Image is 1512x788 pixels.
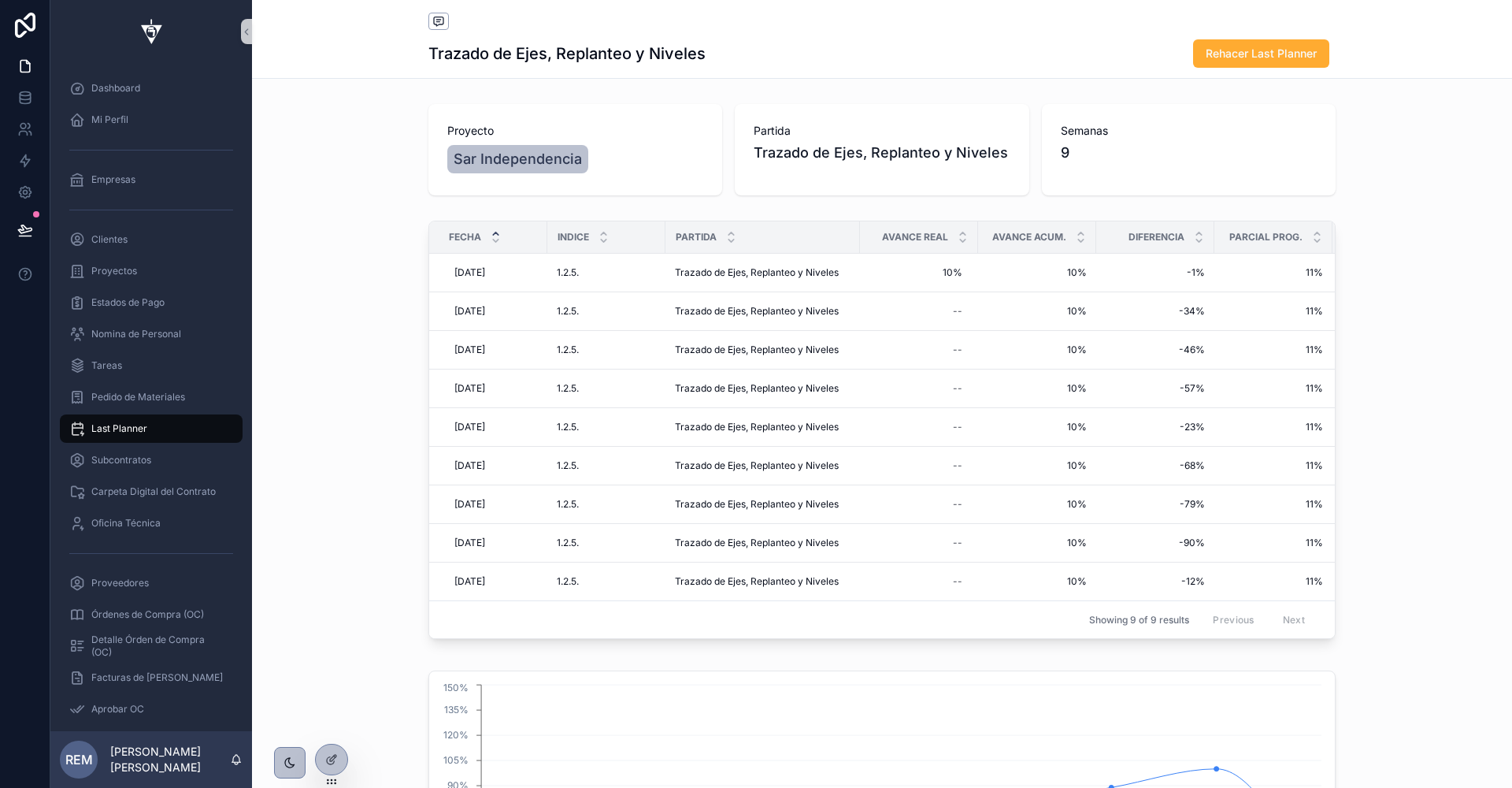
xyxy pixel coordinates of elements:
span: 100% [1333,537,1432,549]
span: Trazado de Ejes, Replanteo y Niveles [675,421,839,433]
a: Carpeta Digital del Contrato [60,478,243,506]
a: Estados de Pago [60,288,243,317]
a: 78% [1333,459,1432,472]
a: -- [869,453,969,478]
p: [PERSON_NAME] [PERSON_NAME] [110,744,230,775]
span: [DATE] [454,459,485,472]
div: -- [953,498,962,511]
a: -79% [1106,498,1205,511]
a: 1.2.5. [557,537,656,549]
a: 11% [1224,305,1323,318]
a: 10% [988,575,1087,588]
a: Mi Perfil [60,106,243,134]
a: [DATE] [448,414,538,440]
span: Partida [754,123,1010,139]
span: Oficina Técnica [91,517,161,530]
span: 22% [1333,575,1432,588]
span: [DATE] [454,344,485,356]
span: [DATE] [454,305,485,318]
a: -- [869,414,969,440]
span: 11% [1224,537,1323,549]
div: -- [953,305,962,318]
span: Trazado de Ejes, Replanteo y Niveles [754,142,1010,164]
a: 10% [988,266,1087,279]
span: Diferencia [1128,231,1184,243]
a: 89% [1333,498,1432,511]
a: 10% [988,459,1087,472]
a: [DATE] [448,337,538,362]
tspan: 135% [444,704,469,716]
a: -23% [1106,421,1205,433]
span: Proveedores [91,577,149,589]
span: Trazado de Ejes, Replanteo y Niveles [675,305,839,318]
a: 10% [988,382,1087,395]
a: Trazado de Ejes, Replanteo y Niveles [675,305,850,318]
div: -- [953,344,962,356]
a: Trazado de Ejes, Replanteo y Niveles [675,575,850,588]
span: 1.2.5. [557,537,579,549]
a: 11% [1224,382,1323,395]
a: 1.2.5. [557,266,656,279]
span: 1.2.5. [557,498,579,511]
span: Trazado de Ejes, Replanteo y Niveles [675,575,839,588]
a: 11% [1333,266,1432,279]
div: scrollable content [50,63,252,731]
span: -90% [1106,537,1205,549]
a: Órdenes de Compra (OC) [60,600,243,629]
a: 11% [1224,459,1323,472]
span: -1% [1106,266,1205,279]
a: 67% [1333,382,1432,395]
span: Proyecto [447,123,703,139]
a: 11% [1224,344,1323,356]
tspan: 150% [443,682,469,693]
a: 1.2.5. [557,421,656,433]
span: Trazado de Ejes, Replanteo y Niveles [675,498,839,511]
span: 1.2.5. [557,344,579,356]
a: Trazado de Ejes, Replanteo y Niveles [675,421,850,433]
div: -- [953,575,962,588]
a: Trazado de Ejes, Replanteo y Niveles [675,344,850,356]
a: -68% [1106,459,1205,472]
span: Órdenes de Compra (OC) [91,608,204,621]
a: Trazado de Ejes, Replanteo y Niveles [675,459,850,472]
span: -12% [1106,575,1205,588]
a: Last Planner [60,414,243,443]
a: -57% [1106,382,1205,395]
span: Parcial Prog. [1229,231,1303,243]
span: REM [65,750,93,769]
span: Indice [558,231,589,243]
span: 44% [1333,305,1432,318]
span: 1.2.5. [557,382,579,395]
span: Estados de Pago [91,296,165,309]
a: 11% [1224,266,1323,279]
a: Trazado de Ejes, Replanteo y Niveles [675,498,850,511]
a: Dashboard [60,74,243,102]
span: Proyectos [91,265,137,277]
a: Proyectos [60,257,243,285]
a: 1.2.5. [557,459,656,472]
span: Carpeta Digital del Contrato [91,485,216,498]
a: 10% [869,260,969,285]
a: 56% [1333,344,1432,356]
span: Mi Perfil [91,113,128,126]
span: 1.2.5. [557,459,579,472]
span: Trazado de Ejes, Replanteo y Niveles [675,537,839,549]
span: Rehacer Last Planner [1206,46,1317,61]
span: [DATE] [454,575,485,588]
span: 10% [988,344,1087,356]
a: -34% [1106,305,1205,318]
span: Avance Real [882,231,948,243]
span: 33% [1333,421,1432,433]
span: 1.2.5. [557,575,579,588]
span: 1.2.5. [557,266,579,279]
a: -- [869,530,969,556]
a: [DATE] [448,376,538,401]
a: Aprobar OC [60,695,243,723]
